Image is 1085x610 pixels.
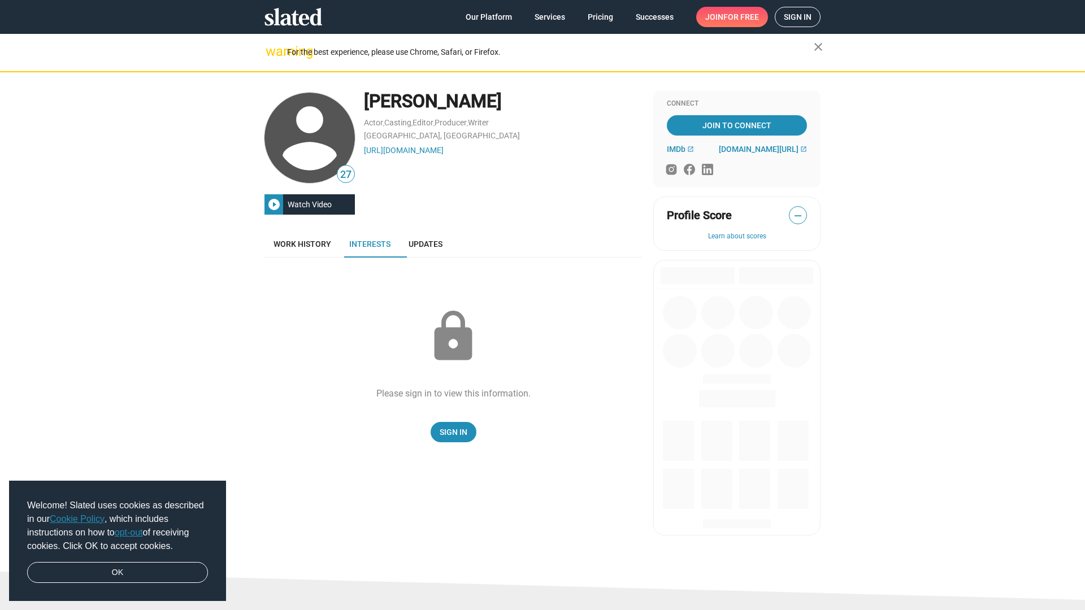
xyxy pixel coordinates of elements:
[440,422,467,442] span: Sign In
[784,7,811,27] span: Sign in
[383,120,384,127] span: ,
[457,7,521,27] a: Our Platform
[811,40,825,54] mat-icon: close
[115,528,143,537] a: opt-out
[340,230,400,258] a: Interests
[723,7,759,27] span: for free
[535,7,565,27] span: Services
[9,481,226,602] div: cookieconsent
[667,115,807,136] a: Join To Connect
[669,115,805,136] span: Join To Connect
[364,146,444,155] a: [URL][DOMAIN_NAME]
[526,7,574,27] a: Services
[800,146,807,152] mat-icon: open_in_new
[267,198,281,211] mat-icon: play_circle_filled
[409,239,442,249] span: Updates
[636,7,674,27] span: Successes
[287,45,814,60] div: For the best experience, please use Chrome, Safari, or Firefox.
[719,145,798,154] span: [DOMAIN_NAME][URL]
[266,45,279,58] mat-icon: warning
[264,194,355,215] button: Watch Video
[413,118,433,127] a: Editor
[400,230,452,258] a: Updates
[466,7,512,27] span: Our Platform
[431,422,476,442] a: Sign In
[384,118,411,127] a: Casting
[264,230,340,258] a: Work history
[696,7,768,27] a: Joinfor free
[411,120,413,127] span: ,
[579,7,622,27] a: Pricing
[467,120,468,127] span: ,
[687,146,694,152] mat-icon: open_in_new
[667,99,807,108] div: Connect
[364,131,520,140] a: [GEOGRAPHIC_DATA], [GEOGRAPHIC_DATA]
[337,167,354,182] span: 27
[667,145,685,154] span: IMDb
[274,239,331,249] span: Work history
[789,208,806,223] span: —
[719,145,807,154] a: [DOMAIN_NAME][URL]
[468,118,489,127] a: Writer
[775,7,821,27] a: Sign in
[667,208,732,223] span: Profile Score
[349,239,390,249] span: Interests
[283,194,336,215] div: Watch Video
[435,118,467,127] a: Producer
[364,118,383,127] a: Actor
[27,562,208,583] a: dismiss cookie message
[50,514,105,524] a: Cookie Policy
[705,7,759,27] span: Join
[425,308,481,365] mat-icon: lock
[433,120,435,127] span: ,
[667,232,807,241] button: Learn about scores
[588,7,613,27] span: Pricing
[364,89,642,114] div: [PERSON_NAME]
[376,387,531,399] div: Please sign in to view this information.
[667,145,694,154] a: IMDb
[627,7,683,27] a: Successes
[27,499,208,553] span: Welcome! Slated uses cookies as described in our , which includes instructions on how to of recei...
